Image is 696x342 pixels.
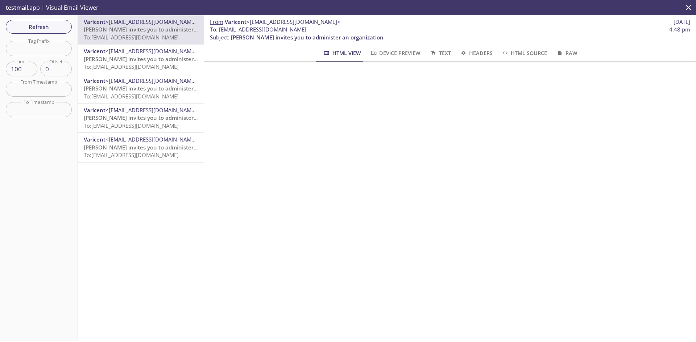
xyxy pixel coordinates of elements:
span: HTML Source [501,48,547,58]
span: <[EMAIL_ADDRESS][DOMAIN_NAME]> [105,47,199,55]
span: [PERSON_NAME] invites you to administer an organization [231,34,384,41]
span: <[EMAIL_ADDRESS][DOMAIN_NAME]> [105,77,199,84]
span: Raw [556,48,577,58]
p: : [210,26,690,41]
span: To: [EMAIL_ADDRESS][DOMAIN_NAME] [84,151,179,159]
span: Varicent [84,47,105,55]
span: Subject [210,34,228,41]
div: Varicent<[EMAIL_ADDRESS][DOMAIN_NAME]>[PERSON_NAME] invites you to administer an organizationTo:[... [78,15,204,44]
span: Varicent [84,77,105,84]
span: [PERSON_NAME] invites you to administer an organization [84,114,236,121]
span: <[EMAIL_ADDRESS][DOMAIN_NAME]> [105,106,199,114]
button: Refresh [6,20,72,34]
span: : [210,18,340,26]
span: [DATE] [674,18,690,26]
span: <[EMAIL_ADDRESS][DOMAIN_NAME]> [246,18,340,25]
span: To: [EMAIL_ADDRESS][DOMAIN_NAME] [84,122,179,129]
span: Varicent [84,106,105,114]
span: To: [EMAIL_ADDRESS][DOMAIN_NAME] [84,34,179,41]
div: Varicent<[EMAIL_ADDRESS][DOMAIN_NAME]>[PERSON_NAME] invites you to administer an organizationTo:[... [78,104,204,132]
span: To: [EMAIL_ADDRESS][DOMAIN_NAME] [84,93,179,100]
div: Varicent<[EMAIL_ADDRESS][DOMAIN_NAME]>[PERSON_NAME] invites you to administer an organizationTo:[... [78,74,204,103]
span: testmail [6,4,28,12]
span: <[EMAIL_ADDRESS][DOMAIN_NAME]> [105,136,199,143]
span: [PERSON_NAME] invites you to administer an organization [84,26,236,33]
div: Varicent<[EMAIL_ADDRESS][DOMAIN_NAME]>[PERSON_NAME] invites you to administer an organizationTo:[... [78,133,204,162]
span: [PERSON_NAME] invites you to administer an organization [84,144,236,151]
span: Varicent [225,18,246,25]
span: [PERSON_NAME] invites you to administer an organization [84,55,236,63]
div: Varicent<[EMAIL_ADDRESS][DOMAIN_NAME]>[PERSON_NAME] invites you to administer an organizationTo:[... [78,45,204,73]
span: Varicent [84,136,105,143]
span: Headers [460,48,493,58]
span: 4:48 pm [669,26,690,33]
span: Device Preview [370,48,420,58]
span: From [210,18,223,25]
span: Refresh [12,22,66,31]
span: To: [EMAIL_ADDRESS][DOMAIN_NAME] [84,63,179,70]
span: Varicent [84,18,105,25]
span: Text [429,48,451,58]
span: [PERSON_NAME] invites you to administer an organization [84,85,236,92]
span: To [210,26,216,33]
nav: emails [78,15,204,162]
span: HTML View [323,48,361,58]
span: : [EMAIL_ADDRESS][DOMAIN_NAME] [210,26,306,33]
span: <[EMAIL_ADDRESS][DOMAIN_NAME]> [105,18,199,25]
